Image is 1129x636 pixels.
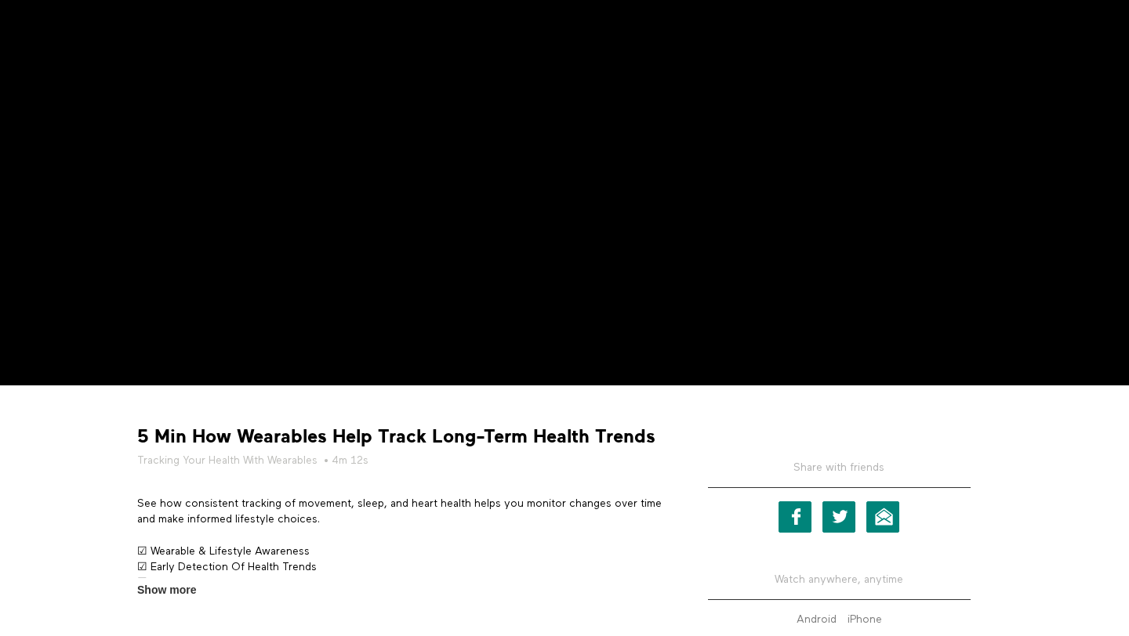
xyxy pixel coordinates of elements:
a: Tracking Your Health With Wearables [137,453,318,468]
strong: iPhone [848,614,882,625]
a: Facebook [779,501,811,533]
a: Android [793,614,840,625]
p: ☑ Wearable & Lifestyle Awareness ☑ Early Detection Of Health Trends ☑ Informed Health Decisions [137,544,663,591]
a: Twitter [822,501,855,533]
p: See how consistent tracking of movement, sleep, and heart health helps you monitor changes over t... [137,496,663,528]
strong: 5 Min How Wearables Help Track Long-Term Health Trends [137,425,655,449]
h5: • 4m 12s [137,453,663,468]
span: Show more [137,582,196,598]
strong: Android [797,614,837,625]
h5: Share with friends [708,460,971,488]
a: iPhone [844,614,886,625]
h5: Watch anywhere, anytime [708,560,971,600]
a: Email [866,501,899,533]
